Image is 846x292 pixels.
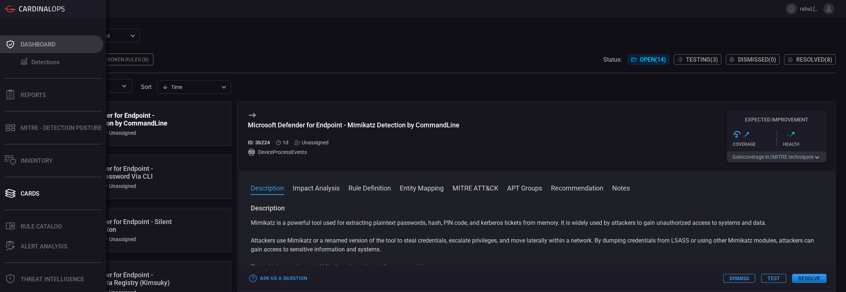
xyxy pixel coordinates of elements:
h5: ID: 3b224 [248,140,270,145]
div: Microsoft Defender for Endpoint - Silent AnyDesk Installation [55,218,178,233]
div: Unassigned [102,130,136,136]
span: Dismissed ( 0 ) [738,56,776,63]
div: Time [162,83,219,91]
div: Health [783,142,827,147]
span: Status: [603,56,622,63]
p: Mimikatz is a powerful tool used for extracting plaintext passwords, hash, PIN code, and kerberos... [251,219,824,227]
div: Microsoft Defender for Endpoint - AnyDesk Piped Password Via CLI [55,165,178,180]
button: Dismissed(0) [726,54,780,65]
p: Attackers use Mimikatz or a renamed version of the tool to steal credentials, escalate privileges... [251,236,824,254]
button: Recommendation [551,183,603,192]
h5: Expected Improvement [727,117,826,123]
button: Impact Analysis [293,183,340,192]
p: This rule detects the use of Mimikatz through specific command-line arguments. [251,263,824,272]
div: Unassigned [294,140,329,145]
div: Microsoft Defender for Endpoint - Mimikatz Detection by CommandLine [248,121,460,129]
div: Unassigned [102,236,136,242]
div: Microsoft Defender for Endpoint - Account Hidden via Registry (Kimsuky) [55,271,178,286]
div: Rule Catalog [21,223,62,230]
button: Entity Mapping [400,183,444,192]
button: Resolved(8) [784,54,836,65]
div: Unassigned [102,183,136,189]
span: Resolved ( 8 ) [796,56,832,63]
button: Open(14) [628,54,669,65]
h3: Description [251,204,824,213]
div: Broken Rules (8) [100,54,153,65]
span: Testing ( 3 ) [686,56,718,63]
span: 2 [769,154,772,160]
label: sort [141,83,152,90]
button: Notes [612,183,630,192]
button: Gaincoverage in2MITRE techniques [727,151,826,162]
div: DeviceProcessEvents [248,148,460,156]
button: Dismiss [723,274,755,283]
button: Resolve [792,274,826,283]
button: APT Groups [507,183,542,192]
button: Open [119,81,129,91]
span: Sep 21, 2025 11:38 AM [282,140,288,145]
div: Coverage [733,142,777,147]
span: Open ( 14 ) [640,56,666,63]
div: Microsoft Defender for Endpoint - Mimikatz Detection by CommandLine [55,111,178,127]
button: Test [761,274,786,283]
button: Testing(3) [674,54,721,65]
div: Detections [31,59,59,66]
div: Cards [21,190,39,197]
div: Dashboard [21,41,55,48]
button: Rule Definition [349,183,391,192]
span: rahul.[PERSON_NAME] [800,6,820,12]
button: Description [251,183,284,192]
div: MITRE - Detection Posture [21,124,102,131]
div: Threat Intelligence [21,276,84,283]
button: MITRE ATT&CK [453,183,498,192]
button: Ask Us a Question [248,273,309,284]
div: ALERT ANALYSIS [21,243,67,250]
div: Inventory [21,157,53,164]
div: Reports [21,92,46,99]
